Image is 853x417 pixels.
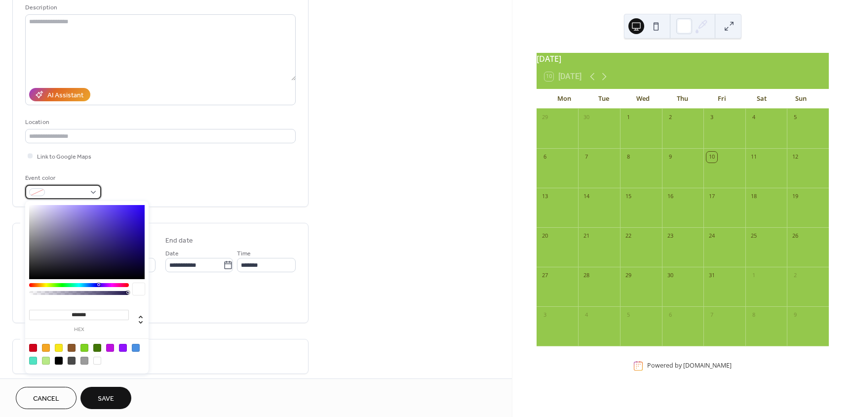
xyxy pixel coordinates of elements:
div: 11 [748,152,759,163]
div: #B8E986 [42,357,50,365]
span: Save [98,394,114,404]
div: 4 [581,310,592,321]
div: 8 [623,152,634,163]
div: 26 [790,231,801,242]
div: #417505 [93,344,101,352]
div: 5 [623,310,634,321]
div: 17 [706,191,717,202]
div: Wed [623,89,663,109]
div: 25 [748,231,759,242]
div: 3 [540,310,550,321]
div: Fri [702,89,742,109]
div: 10 [706,152,717,163]
div: 14 [581,191,592,202]
div: 28 [581,270,592,281]
div: Description [25,2,294,13]
div: 20 [540,231,550,242]
span: Cancel [33,394,59,404]
div: 29 [623,270,634,281]
div: 9 [665,152,676,163]
div: #7ED321 [80,344,88,352]
div: 4 [748,112,759,123]
div: Sat [742,89,781,109]
div: 22 [623,231,634,242]
div: #F8E71C [55,344,63,352]
div: #D0021B [29,344,37,352]
div: 2 [665,112,676,123]
div: 1 [623,112,634,123]
div: 30 [665,270,676,281]
div: Mon [544,89,584,109]
div: 7 [706,310,717,321]
div: 7 [581,152,592,163]
div: #9013FE [119,344,127,352]
div: Powered by [647,361,732,370]
button: Cancel [16,387,77,409]
span: Link to Google Maps [37,152,91,162]
div: 24 [706,231,717,242]
div: 2 [790,270,801,281]
button: Save [80,387,131,409]
div: End date [165,236,193,246]
div: 8 [748,310,759,321]
div: 15 [623,191,634,202]
div: 19 [790,191,801,202]
div: Location [25,117,294,127]
div: #9B9B9B [80,357,88,365]
div: #4A90E2 [132,344,140,352]
div: 12 [790,152,801,163]
div: #BD10E0 [106,344,114,352]
div: [DATE] [537,53,829,65]
div: 30 [581,112,592,123]
div: 9 [790,310,801,321]
div: Sun [781,89,821,109]
div: #F5A623 [42,344,50,352]
div: 21 [581,231,592,242]
div: Event color [25,173,99,183]
div: AI Assistant [47,90,83,101]
div: #FFFFFF [93,357,101,365]
div: 6 [540,152,550,163]
label: hex [29,327,129,333]
div: 31 [706,270,717,281]
div: 5 [790,112,801,123]
div: #8B572A [68,344,76,352]
div: Tue [584,89,623,109]
div: 18 [748,191,759,202]
span: Date [165,249,179,259]
span: Time [237,249,251,259]
div: 27 [540,270,550,281]
div: #50E3C2 [29,357,37,365]
div: 29 [540,112,550,123]
a: [DOMAIN_NAME] [683,361,732,370]
div: 3 [706,112,717,123]
div: 6 [665,310,676,321]
div: #000000 [55,357,63,365]
div: 1 [748,270,759,281]
button: AI Assistant [29,88,90,101]
div: 16 [665,191,676,202]
div: 13 [540,191,550,202]
div: #4A4A4A [68,357,76,365]
div: Thu [663,89,702,109]
div: 23 [665,231,676,242]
